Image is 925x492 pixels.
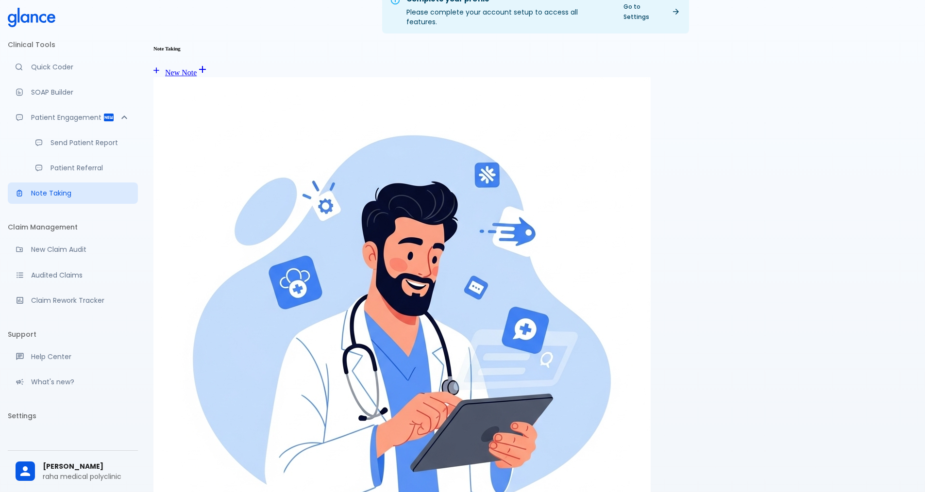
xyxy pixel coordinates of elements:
[8,371,138,393] div: Recent updates and feature releases
[8,323,138,346] li: Support
[8,33,138,56] li: Clinical Tools
[31,245,130,254] p: New Claim Audit
[31,352,130,361] p: Help Center
[8,107,138,128] div: Patient Reports & Referrals
[50,138,130,148] p: Send Patient Report
[8,290,138,311] a: Monitor progress of claim corrections
[8,346,138,367] a: Get help from our support team
[31,188,130,198] p: Note Taking
[43,461,130,472] span: [PERSON_NAME]
[8,264,138,286] a: View audited claims
[31,377,130,387] p: What's new?
[8,182,138,204] a: Advanced note-taking
[153,46,917,51] h6: Note Taking
[8,455,138,488] div: [PERSON_NAME]raha medical polyclinic
[31,295,130,305] p: Claim Rework Tracker
[8,404,138,427] li: Settings
[27,157,138,179] a: Receive patient referrals
[31,113,103,122] p: Patient Engagement
[8,215,138,239] li: Claim Management
[31,62,130,72] p: Quick Coder
[50,163,130,173] p: Patient Referral
[8,239,138,260] a: Audit a new claim
[31,270,130,280] p: Audited Claims
[31,87,130,97] p: SOAP Builder
[8,56,138,78] a: Moramiz: Find ICD10AM codes instantly
[8,82,138,103] a: Docugen: Compose a clinical documentation in seconds
[43,472,130,481] p: raha medical polyclinic
[153,68,197,77] a: Create a new note
[27,132,138,153] a: Send a patient summary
